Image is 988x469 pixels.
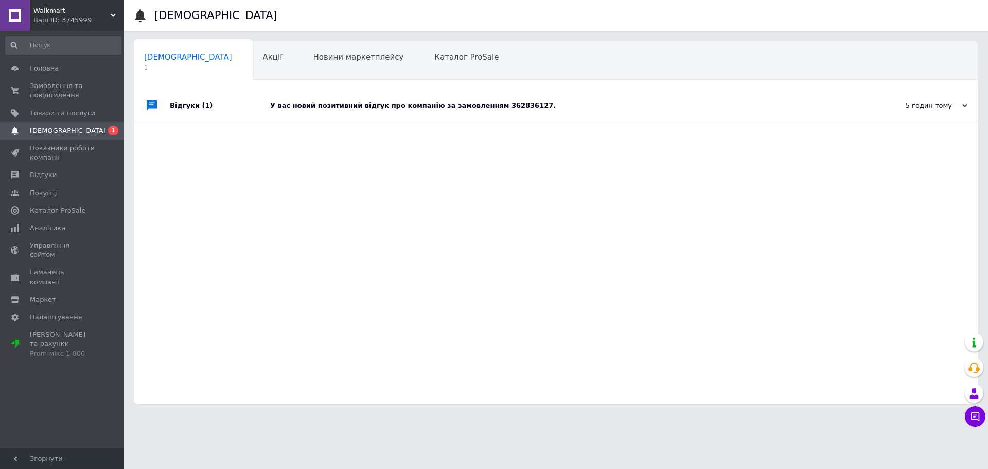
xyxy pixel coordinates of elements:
div: Ваш ID: 3745999 [33,15,123,25]
div: У вас новий позитивний відгук про компанію за замовленням 362836127. [270,101,864,110]
span: Walkmart [33,6,111,15]
span: Маркет [30,295,56,304]
div: 5 годин тому [864,101,967,110]
span: Налаштування [30,312,82,322]
span: [DEMOGRAPHIC_DATA] [144,53,232,62]
span: Відгуки [30,170,57,180]
span: Каталог ProSale [434,53,499,62]
span: Замовлення та повідомлення [30,81,95,100]
span: Товари та послуги [30,109,95,118]
span: Новини маркетплейсу [313,53,403,62]
span: [DEMOGRAPHIC_DATA] [30,126,106,135]
button: Чат з покупцем [965,406,985,427]
span: Каталог ProSale [30,206,85,215]
span: Показники роботи компанії [30,144,95,162]
span: (1) [202,101,213,109]
span: Аналітика [30,223,65,233]
span: Акції [263,53,283,62]
h1: [DEMOGRAPHIC_DATA] [154,9,277,22]
span: Головна [30,64,59,73]
span: 1 [108,126,118,135]
input: Пошук [5,36,121,55]
span: Покупці [30,188,58,198]
span: 1 [144,64,232,72]
span: [PERSON_NAME] та рахунки [30,330,95,358]
div: Prom мікс 1 000 [30,349,95,358]
div: Відгуки [170,90,270,121]
span: Управління сайтом [30,241,95,259]
span: Гаманець компанії [30,268,95,286]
